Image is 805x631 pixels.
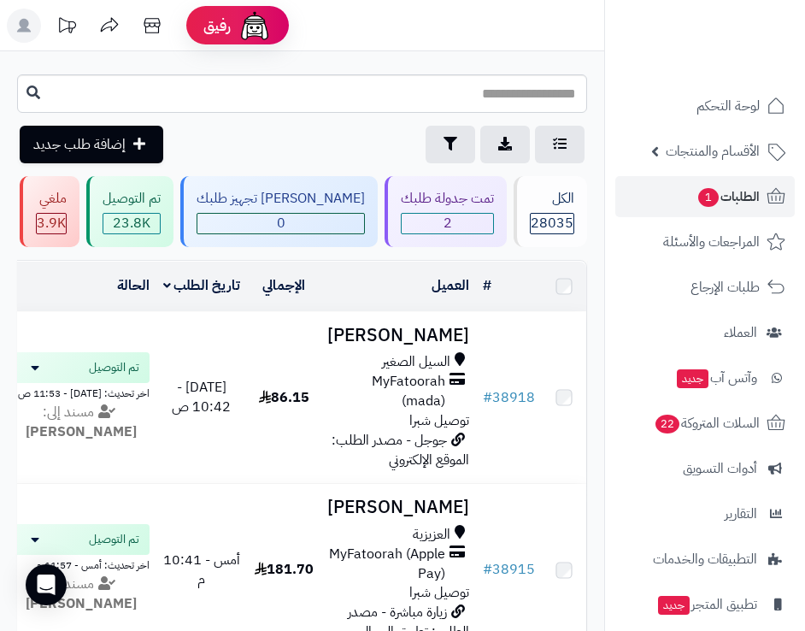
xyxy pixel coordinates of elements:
img: ai-face.png [238,9,272,43]
span: 181.70 [255,559,314,580]
span: التقارير [725,502,757,526]
a: لوحة التحكم [615,86,795,127]
div: Open Intercom Messenger [26,564,67,605]
a: وآتس آبجديد [615,357,795,398]
span: 1 [698,188,719,207]
span: السيل الصغير [382,352,450,372]
span: MyFatoorah (mada) [327,372,445,411]
a: المراجعات والأسئلة [615,221,795,262]
span: جوجل - مصدر الطلب: الموقع الإلكتروني [332,430,469,470]
span: أمس - 10:41 م [163,550,240,590]
a: التطبيقات والخدمات [615,539,795,580]
a: السلات المتروكة22 [615,403,795,444]
span: إضافة طلب جديد [33,134,126,155]
a: [PERSON_NAME] تجهيز طلبك 0 [177,176,381,247]
div: [PERSON_NAME] تجهيز طلبك [197,189,365,209]
a: # [483,275,491,296]
span: تم التوصيل [89,359,139,376]
span: توصيل شبرا [409,410,469,431]
a: إضافة طلب جديد [20,126,163,163]
div: 3858 [37,214,66,233]
a: أدوات التسويق [615,448,795,489]
span: [DATE] - 10:42 ص [172,377,231,417]
strong: [PERSON_NAME] [26,593,137,614]
span: توصيل شبرا [409,582,469,603]
span: جديد [658,596,690,615]
span: وآتس آب [675,366,757,390]
span: العزيزية [413,525,450,545]
a: الكل28035 [510,176,591,247]
span: المراجعات والأسئلة [663,230,760,254]
a: #38918 [483,387,535,408]
span: طلبات الإرجاع [690,275,760,299]
a: تحديثات المنصة [45,9,88,47]
a: تطبيق المتجرجديد [615,584,795,625]
a: #38915 [483,559,535,580]
span: العملاء [724,321,757,345]
div: تمت جدولة طلبك [401,189,494,209]
a: الطلبات1 [615,176,795,217]
span: الأقسام والمنتجات [666,139,760,163]
span: تطبيق المتجر [656,593,757,616]
div: اخر تحديث: [DATE] - 11:53 ص [13,383,150,401]
span: 28035 [531,214,573,233]
div: 23798 [103,214,160,233]
a: تاريخ الطلب [163,275,241,296]
span: 22 [655,415,679,433]
a: التقارير [615,493,795,534]
span: جديد [677,369,708,388]
span: تم التوصيل [89,531,139,548]
a: الإجمالي [262,275,305,296]
span: التطبيقات والخدمات [653,547,757,571]
div: ملغي [36,189,67,209]
a: تمت جدولة طلبك 2 [381,176,510,247]
span: 86.15 [259,387,309,408]
div: تم التوصيل [103,189,161,209]
div: اخر تحديث: أمس - 11:57 م [13,555,150,573]
span: رفيق [203,15,231,36]
span: الطلبات [696,185,760,209]
a: الحالة [117,275,150,296]
h3: [PERSON_NAME] [327,326,469,345]
span: 23.8K [103,214,160,233]
h3: [PERSON_NAME] [327,498,469,517]
a: العميل [432,275,469,296]
span: أدوات التسويق [683,457,757,481]
a: تم التوصيل 23.8K [83,176,177,247]
span: 2 [402,214,493,233]
span: MyFatoorah (Apple Pay) [327,545,445,584]
span: # [483,387,492,408]
a: ملغي 3.9K [16,176,83,247]
strong: [PERSON_NAME] [26,422,137,442]
img: logo-2.png [689,43,789,79]
span: # [483,559,492,580]
span: لوحة التحكم [696,94,760,118]
div: الكل [530,189,574,209]
span: 3.9K [37,214,66,233]
a: طلبات الإرجاع [615,267,795,308]
a: العملاء [615,312,795,353]
span: 0 [197,214,364,233]
span: السلات المتروكة [654,411,760,435]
